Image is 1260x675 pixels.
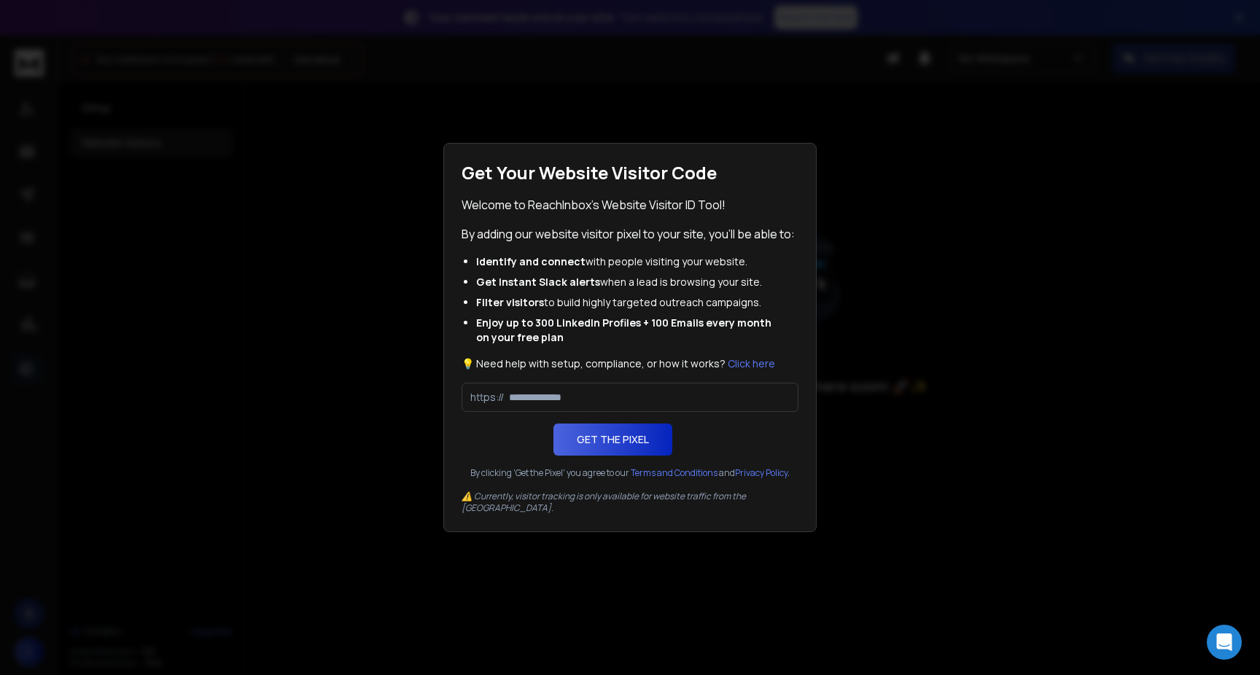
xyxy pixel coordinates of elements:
[735,467,787,479] a: Privacy Policy
[462,356,798,371] p: 💡 Need help with setup, compliance, or how it works?
[1207,625,1242,660] div: Open Intercom Messenger
[462,491,798,514] p: ⚠️ Currently, visitor tracking is only available for website traffic from the [GEOGRAPHIC_DATA].
[728,356,775,371] button: Click here
[462,467,798,479] p: By clicking 'Get the Pixel' you agree to our and .
[631,467,717,479] a: Terms and Conditions
[462,161,798,184] h1: Get Your Website Visitor Code
[476,295,544,309] span: Filter visitors
[476,275,600,289] span: Get instant Slack alerts
[728,356,775,370] a: Click here
[476,316,784,345] li: Enjoy up to 300 LinkedIn Profiles + 100 Emails every month on your free plan
[553,424,672,456] button: Get the Pixel
[476,254,784,269] li: with people visiting your website.
[476,254,586,268] span: Identify and connect
[462,225,798,243] p: By adding our website visitor pixel to your site, you'll be able to:
[462,196,798,214] p: Welcome to ReachInbox's Website Visitor ID Tool!
[476,275,784,289] li: when a lead is browsing your site.
[476,295,784,310] li: to build highly targeted outreach campaigns.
